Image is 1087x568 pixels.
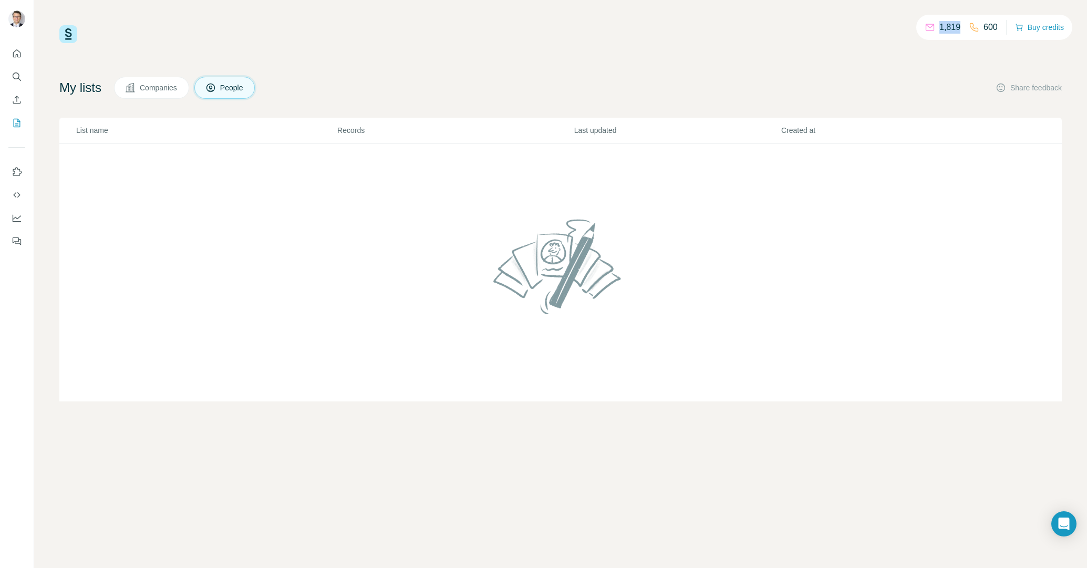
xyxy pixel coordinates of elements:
button: Use Surfe API [8,185,25,204]
button: Enrich CSV [8,90,25,109]
img: Surfe Logo [59,25,77,43]
p: List name [76,125,336,136]
span: Companies [140,82,178,93]
button: Use Surfe on LinkedIn [8,162,25,181]
img: Avatar [8,11,25,27]
p: Last updated [574,125,780,136]
button: Buy credits [1015,20,1064,35]
p: Created at [781,125,987,136]
button: My lists [8,113,25,132]
button: Feedback [8,232,25,251]
div: Open Intercom Messenger [1051,511,1076,536]
h4: My lists [59,79,101,96]
img: No lists found [489,210,632,323]
p: 1,819 [939,21,960,34]
button: Search [8,67,25,86]
span: People [220,82,244,93]
button: Share feedback [996,82,1062,93]
button: Quick start [8,44,25,63]
p: Records [337,125,573,136]
p: 600 [984,21,998,34]
button: Dashboard [8,209,25,228]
